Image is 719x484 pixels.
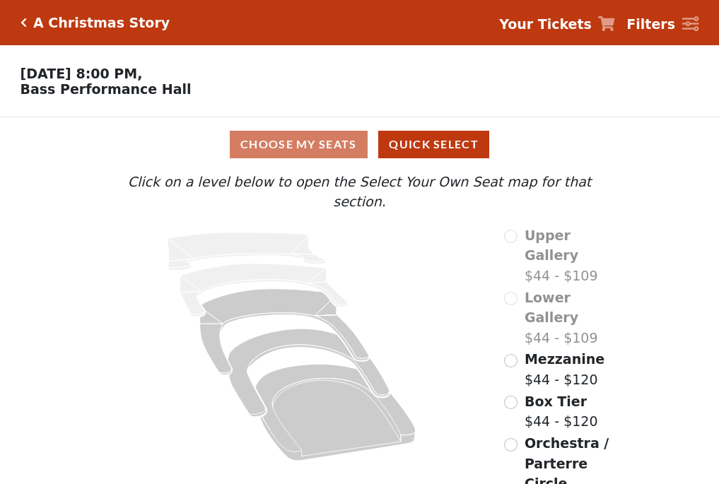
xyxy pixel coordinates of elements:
[626,14,698,35] a: Filters
[525,290,578,326] span: Lower Gallery
[33,15,170,31] h5: A Christmas Story
[499,16,592,32] strong: Your Tickets
[180,264,348,317] path: Lower Gallery - Seats Available: 0
[168,232,327,271] path: Upper Gallery - Seats Available: 0
[21,18,27,28] a: Click here to go back to filters
[378,131,489,158] button: Quick Select
[499,14,615,35] a: Your Tickets
[525,351,604,367] span: Mezzanine
[525,394,587,409] span: Box Tier
[525,391,598,432] label: $44 - $120
[525,349,604,389] label: $44 - $120
[525,288,619,348] label: $44 - $109
[525,225,619,286] label: $44 - $109
[525,228,578,264] span: Upper Gallery
[626,16,675,32] strong: Filters
[256,364,416,461] path: Orchestra / Parterre Circle - Seats Available: 171
[100,172,619,212] p: Click on a level below to open the Select Your Own Seat map for that section.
